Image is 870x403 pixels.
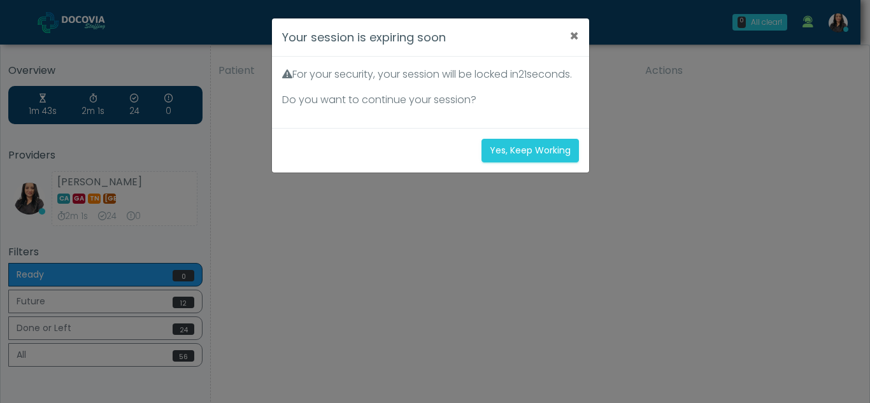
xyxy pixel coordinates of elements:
[518,67,527,81] span: 21
[559,18,589,54] button: ×
[282,92,579,108] p: Do you want to continue your session?
[481,139,579,162] button: Yes, Keep Working
[282,67,579,82] p: For your security, your session will be locked in seconds.
[282,29,446,46] h4: Your session is expiring soon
